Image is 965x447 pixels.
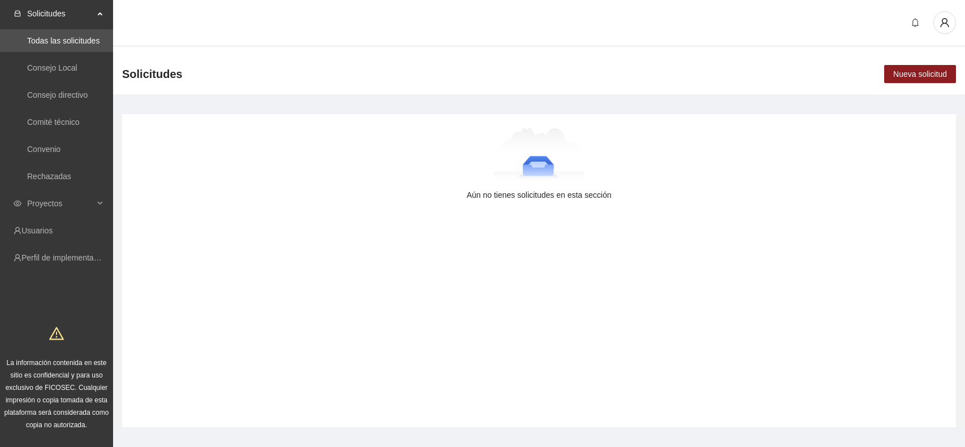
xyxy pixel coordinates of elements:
[934,18,955,28] span: user
[27,145,60,154] a: Convenio
[27,172,71,181] a: Rechazadas
[884,65,956,83] button: Nueva solicitud
[27,118,80,127] a: Comité técnico
[27,2,94,25] span: Solicitudes
[27,192,94,215] span: Proyectos
[493,128,585,184] img: Aún no tienes solicitudes en esta sección
[14,10,21,18] span: inbox
[14,199,21,207] span: eye
[21,226,53,235] a: Usuarios
[27,36,99,45] a: Todas las solicitudes
[933,11,956,34] button: user
[140,189,938,201] div: Aún no tienes solicitudes en esta sección
[122,65,183,83] span: Solicitudes
[906,14,924,32] button: bell
[5,359,109,429] span: La información contenida en este sitio es confidencial y para uso exclusivo de FICOSEC. Cualquier...
[907,18,924,27] span: bell
[27,90,88,99] a: Consejo directivo
[27,63,77,72] a: Consejo Local
[49,326,64,341] span: warning
[893,68,947,80] span: Nueva solicitud
[21,253,110,262] a: Perfil de implementadora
